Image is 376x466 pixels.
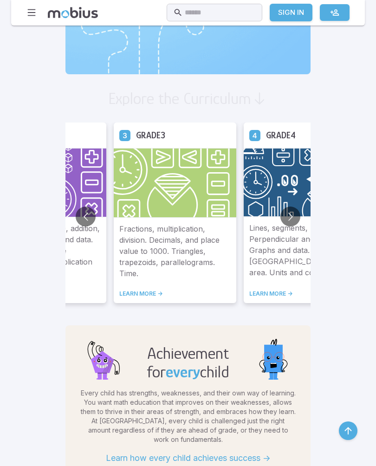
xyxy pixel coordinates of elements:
a: Sign In [270,4,312,21]
img: pentagon.svg [80,337,125,381]
img: Grade 3 [114,148,236,218]
h5: Grade 4 [266,128,296,142]
h2: Achievement [147,344,229,362]
a: LEARN MORE -> [249,290,361,298]
img: rectangle.svg [251,337,296,381]
p: Lines, segments, rays. Perpendicular and parallel. Graphs and data. [GEOGRAPHIC_DATA] and area. U... [249,222,361,279]
a: LEARN MORE -> [119,290,231,298]
h2: for child [147,362,229,381]
h5: Grade 3 [136,128,165,142]
h2: Explore the Curriculum [108,89,251,108]
a: Grade 3 [119,130,130,141]
p: Fractions, multiplication, division. Decimals, and place value to 1000. Triangles, trapezoids, pa... [119,223,231,279]
button: Go to next slide [280,207,300,227]
a: Learn how every child achieves success -> [80,444,296,465]
span: every [166,362,200,381]
img: Grade 4 [244,148,366,216]
a: Grade 4 [249,130,260,141]
p: Every child has strengths, weaknesses, and their own way of learning. You want math education tha... [80,388,296,444]
button: Go to previous slide [76,207,96,227]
